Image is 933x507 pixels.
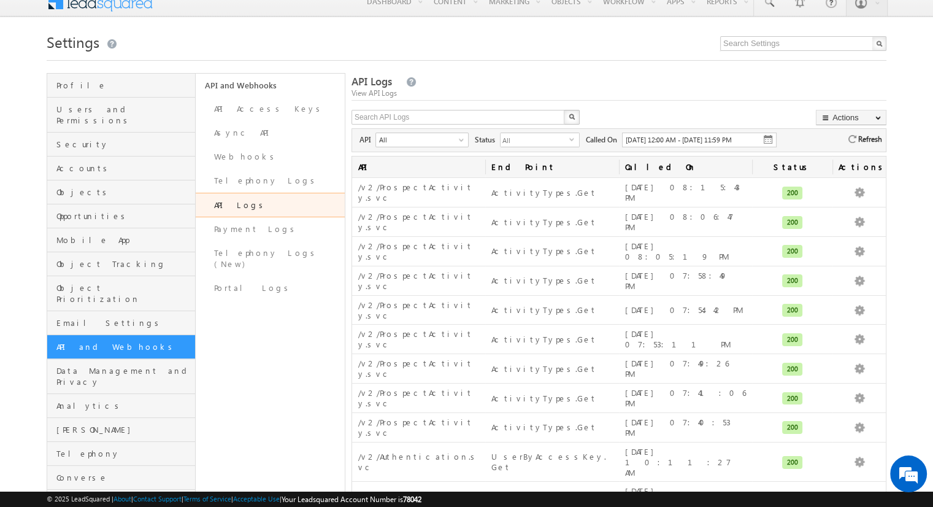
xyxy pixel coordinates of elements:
[848,135,856,143] img: refresh
[47,228,195,252] a: Mobile App
[56,365,192,387] span: Data Management and Privacy
[625,446,747,479] div: [DATE] 10:11:27 AM
[56,211,192,222] span: Opportunities
[625,357,747,381] div: [DATE] 07:49:26 PM
[491,304,613,317] div: ActivityTypes.Get
[196,97,344,121] a: API Access Keys
[56,80,192,91] span: Profile
[282,495,421,504] span: Your Leadsquared Account Number is
[782,392,802,405] div: 200
[47,180,195,204] a: Objects
[47,157,195,180] a: Accounts
[56,282,192,304] span: Object Prioritization
[351,88,886,99] div: View API Logs
[47,442,195,466] a: Telephony
[485,157,619,177] span: End Point
[625,328,747,351] div: [DATE] 07:53:11 PM
[491,451,613,474] div: UserByAccessKey.Get
[625,240,747,263] div: [DATE] 08:05:19 PM
[196,121,344,145] a: Async API
[196,217,344,241] a: Payment Logs
[47,204,195,228] a: Opportunities
[351,74,392,88] span: API Logs
[47,74,195,98] a: Profile
[625,269,747,293] div: [DATE] 07:58:49 PM
[782,363,802,376] div: 200
[196,169,344,193] a: Telephony Logs
[720,36,886,51] input: Search Settings
[56,258,192,269] span: Object Tracking
[56,163,192,174] span: Accounts
[351,110,566,125] input: Search API Logs
[832,157,886,177] span: Actions
[16,114,224,368] textarea: Type your message and hit 'Enter'
[782,421,802,434] div: 200
[782,456,802,469] div: 200
[47,32,99,52] span: Settings
[625,416,747,439] div: [DATE] 07:40:53 PM
[56,472,192,483] span: Converse
[201,6,231,36] div: Minimize live chat window
[625,387,747,410] div: [DATE] 07:41:06 PM
[358,328,480,351] div: /v2/ProspectActivity.svc
[47,418,195,442] a: [PERSON_NAME]
[196,145,344,169] a: Webhooks
[625,211,747,234] div: [DATE] 08:06:47 PM
[619,157,753,177] span: Called On
[47,394,195,418] a: Analytics
[626,136,732,144] span: [DATE] 12:00 AM - [DATE] 11:59 PM
[358,387,480,410] div: /v2/ProspectActivity.svc
[491,363,613,376] div: ActivityTypes.Get
[113,495,131,503] a: About
[56,187,192,198] span: Objects
[569,136,579,142] span: select
[358,357,480,381] div: /v2/ProspectActivity.svc
[56,104,192,126] span: Users and Permissions
[47,359,195,394] a: Data Management and Privacy
[358,211,480,234] div: /v2/ProspectActivity.svc
[358,416,480,439] div: /v2/ProspectActivity.svc
[47,252,195,276] a: Object Tracking
[47,335,195,359] a: API and Webhooks
[21,64,52,80] img: d_60004797649_company_0_60004797649
[501,133,569,147] span: All
[133,495,182,503] a: Contact Support
[56,341,192,352] span: API and Webhooks
[782,216,802,229] div: 200
[358,299,480,322] div: /v2/ProspectActivity.svc
[359,133,375,145] span: API
[403,495,421,504] span: 78042
[47,311,195,335] a: Email Settings
[569,114,575,120] img: Search
[47,98,195,133] a: Users and Permissions
[56,317,192,328] span: Email Settings
[782,187,802,199] div: 200
[491,421,613,434] div: ActivityTypes.Get
[816,110,886,125] button: Actions
[167,378,223,395] em: Start Chat
[782,333,802,346] div: 200
[491,333,613,346] div: ActivityTypes.Get
[491,187,613,199] div: ActivityTypes.Get
[64,64,206,80] div: Chat with us now
[56,139,192,150] span: Security
[782,304,802,317] div: 200
[47,466,195,490] a: Converse
[856,133,882,145] span: Refresh
[358,240,480,263] div: /v2/ProspectActivity.svc
[491,216,613,229] div: ActivityTypes.Get
[47,133,195,157] a: Security
[782,274,802,287] div: 200
[379,134,387,145] div: All
[358,181,480,204] div: /v2/ProspectActivity.svc
[475,133,500,145] span: Status
[586,133,622,145] span: Called On
[491,274,613,287] div: ActivityTypes.Get
[56,400,192,411] span: Analytics
[625,181,747,204] div: [DATE] 08:15:43 PM
[56,448,192,459] span: Telephony
[782,245,802,258] div: 200
[233,495,280,503] a: Acceptable Use
[56,234,192,246] span: Mobile App
[752,157,832,177] span: Status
